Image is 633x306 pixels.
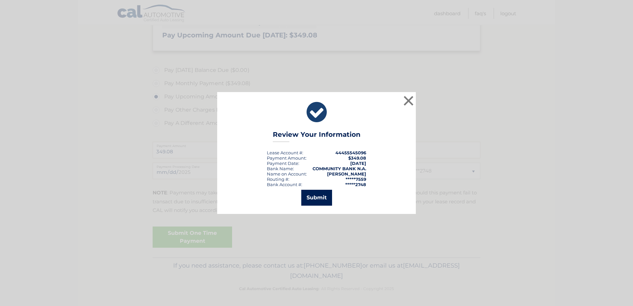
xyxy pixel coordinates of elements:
strong: [PERSON_NAME] [327,171,366,177]
span: Payment Date [267,161,298,166]
button: Submit [301,190,332,206]
div: : [267,161,299,166]
div: Payment Amount: [267,155,307,161]
span: $349.08 [348,155,366,161]
strong: 44455545096 [335,150,366,155]
span: [DATE] [350,161,366,166]
h3: Review Your Information [273,130,361,142]
div: Lease Account #: [267,150,303,155]
div: Name on Account: [267,171,307,177]
div: Bank Name: [267,166,294,171]
div: Bank Account #: [267,182,302,187]
div: Routing #: [267,177,289,182]
strong: COMMUNITY BANK N.A. [313,166,366,171]
button: × [402,94,415,107]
